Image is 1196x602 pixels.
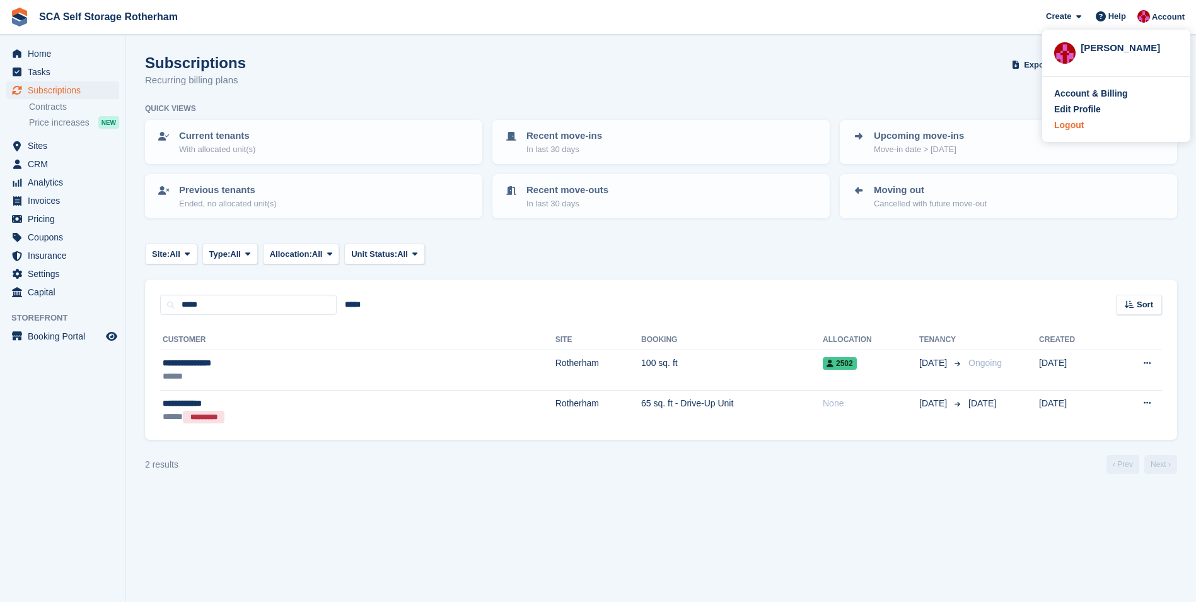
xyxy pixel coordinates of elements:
[1137,10,1150,23] img: Thomas Webb
[6,45,119,62] a: menu
[263,244,340,264] button: Allocation: All
[919,397,949,410] span: [DATE]
[1039,390,1110,430] td: [DATE]
[1054,103,1101,116] div: Edit Profile
[641,350,823,391] td: 100 sq. ft
[6,174,119,191] a: menu
[1144,455,1177,474] a: Next
[823,397,919,410] div: None
[209,248,231,261] span: Type:
[6,265,119,283] a: menu
[28,174,103,191] span: Analytics
[146,175,481,217] a: Previous tenants Ended, no allocated unit(s)
[28,155,103,173] span: CRM
[397,248,408,261] span: All
[968,358,1002,368] span: Ongoing
[874,183,987,198] p: Moving out
[6,155,119,173] a: menu
[34,6,183,27] a: SCA Self Storage Rotherham
[555,350,641,391] td: Rotherham
[1009,54,1065,75] button: Export
[28,81,103,99] span: Subscriptions
[29,101,119,113] a: Contracts
[28,265,103,283] span: Settings
[1024,59,1050,71] span: Export
[28,210,103,228] span: Pricing
[841,175,1176,217] a: Moving out Cancelled with future move-out
[10,8,29,27] img: stora-icon-8386f47178a22dfd0bd8f6a31ec36ba5ce8667c1dd55bd0f319d3a0aa187defe.svg
[1106,455,1139,474] a: Previous
[1054,103,1178,116] a: Edit Profile
[1152,11,1185,23] span: Account
[28,137,103,155] span: Sites
[641,330,823,350] th: Booking
[179,183,277,198] p: Previous tenants
[919,357,949,370] span: [DATE]
[641,390,823,430] td: 65 sq. ft - Drive-Up Unit
[494,175,828,217] a: Recent move-outs In last 30 days
[145,244,197,264] button: Site: All
[823,330,919,350] th: Allocation
[874,198,987,210] p: Cancelled with future move-out
[28,328,103,345] span: Booking Portal
[874,143,964,156] p: Move-in date > [DATE]
[104,329,119,344] a: Preview store
[526,143,602,156] p: In last 30 days
[145,103,196,114] h6: Quick views
[145,54,246,71] h1: Subscriptions
[1104,455,1180,474] nav: Page
[6,192,119,210] a: menu
[968,398,996,408] span: [DATE]
[6,328,119,345] a: menu
[526,198,608,210] p: In last 30 days
[28,63,103,81] span: Tasks
[202,244,258,264] button: Type: All
[1054,87,1128,100] div: Account & Billing
[1137,298,1153,311] span: Sort
[1054,42,1076,64] img: Thomas Webb
[555,390,641,430] td: Rotherham
[29,117,90,129] span: Price increases
[1054,119,1178,132] a: Logout
[526,183,608,198] p: Recent move-outs
[98,116,119,129] div: NEW
[823,357,857,370] span: 2502
[6,210,119,228] a: menu
[28,192,103,210] span: Invoices
[841,121,1176,163] a: Upcoming move-ins Move-in date > [DATE]
[1108,10,1126,23] span: Help
[6,283,119,301] a: menu
[1039,350,1110,391] td: [DATE]
[344,244,424,264] button: Unit Status: All
[179,198,277,210] p: Ended, no allocated unit(s)
[1081,41,1178,52] div: [PERSON_NAME]
[28,283,103,301] span: Capital
[6,247,119,264] a: menu
[28,228,103,246] span: Coupons
[28,45,103,62] span: Home
[160,330,555,350] th: Customer
[1054,119,1084,132] div: Logout
[1039,330,1110,350] th: Created
[526,129,602,143] p: Recent move-ins
[6,137,119,155] a: menu
[1054,87,1178,100] a: Account & Billing
[29,115,119,129] a: Price increases NEW
[146,121,481,163] a: Current tenants With allocated unit(s)
[170,248,180,261] span: All
[230,248,241,261] span: All
[6,63,119,81] a: menu
[11,312,125,324] span: Storefront
[1046,10,1071,23] span: Create
[874,129,964,143] p: Upcoming move-ins
[179,143,255,156] p: With allocated unit(s)
[555,330,641,350] th: Site
[6,81,119,99] a: menu
[152,248,170,261] span: Site:
[270,248,312,261] span: Allocation:
[6,228,119,246] a: menu
[179,129,255,143] p: Current tenants
[145,458,178,471] div: 2 results
[919,330,963,350] th: Tenancy
[494,121,828,163] a: Recent move-ins In last 30 days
